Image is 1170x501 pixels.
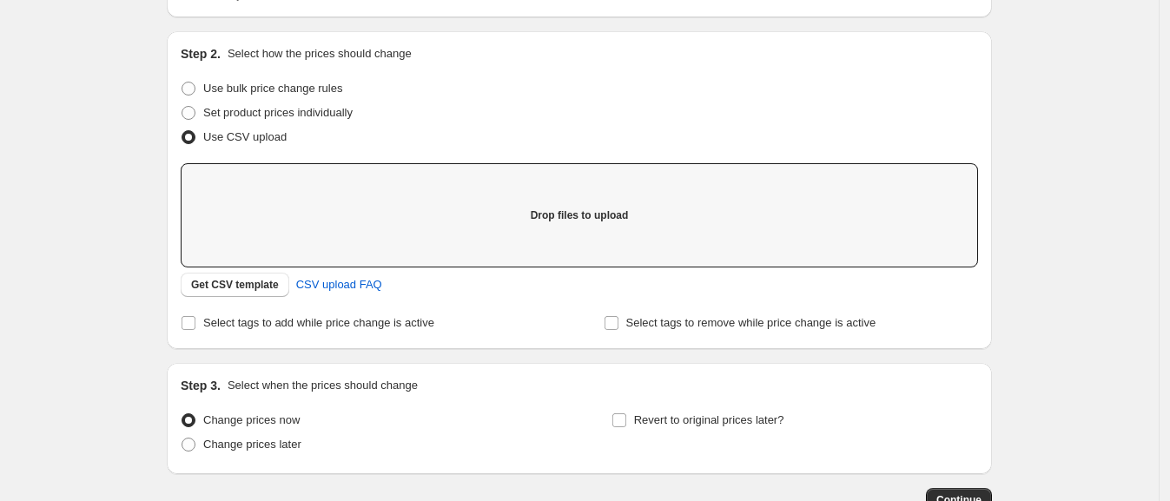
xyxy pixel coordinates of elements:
[228,377,418,394] p: Select when the prices should change
[191,278,279,292] span: Get CSV template
[626,316,876,329] span: Select tags to remove while price change is active
[203,438,301,451] span: Change prices later
[203,413,300,426] span: Change prices now
[558,208,602,222] span: Add files
[181,377,221,394] h2: Step 3.
[547,203,612,227] button: Add files
[203,130,287,143] span: Use CSV upload
[286,271,393,299] a: CSV upload FAQ
[296,276,382,293] span: CSV upload FAQ
[203,316,434,329] span: Select tags to add while price change is active
[634,413,784,426] span: Revert to original prices later?
[203,106,353,119] span: Set product prices individually
[203,82,342,95] span: Use bulk price change rules
[228,45,412,63] p: Select how the prices should change
[181,273,289,297] button: Get CSV template
[181,45,221,63] h2: Step 2.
